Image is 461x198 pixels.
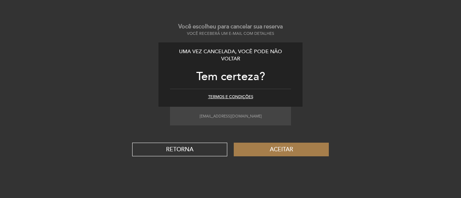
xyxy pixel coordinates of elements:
[196,69,265,84] span: Tem certeza?
[208,94,253,100] button: Termos e Condições
[170,48,291,63] div: Uma vez cancelada, você pode não voltar
[200,114,262,119] small: [EMAIL_ADDRESS][DOMAIN_NAME]
[234,143,329,156] button: Aceitar
[132,143,227,156] button: RETORNA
